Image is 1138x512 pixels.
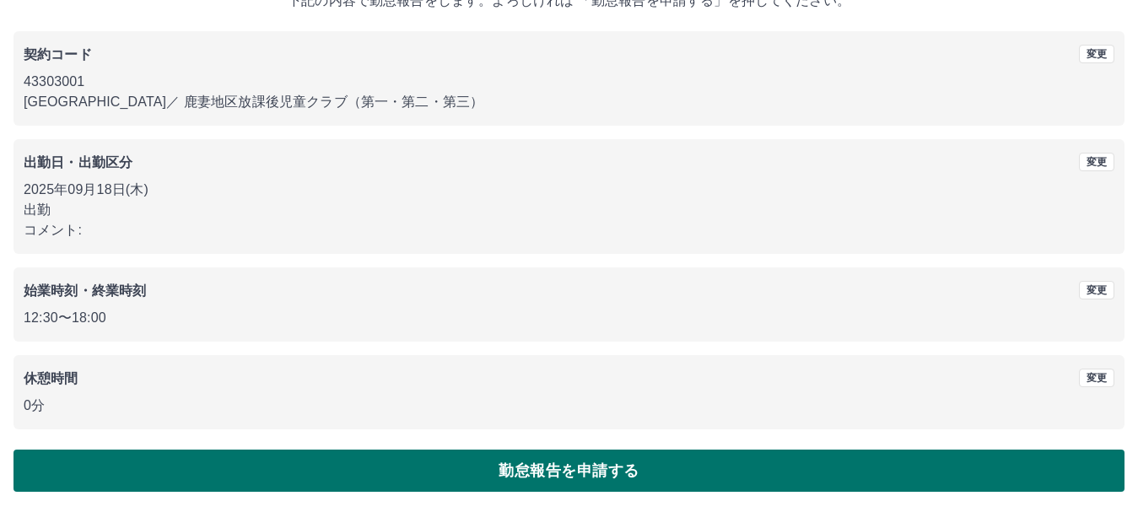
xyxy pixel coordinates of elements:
b: 始業時刻・終業時刻 [24,283,146,298]
button: 変更 [1079,45,1114,63]
p: 2025年09月18日(木) [24,180,1114,200]
p: 43303001 [24,72,1114,92]
b: 出勤日・出勤区分 [24,155,132,170]
p: コメント: [24,220,1114,240]
b: 契約コード [24,47,92,62]
p: 12:30 〜 18:00 [24,308,1114,328]
p: 出勤 [24,200,1114,220]
button: 変更 [1079,281,1114,299]
p: 0分 [24,396,1114,416]
button: 勤怠報告を申請する [13,450,1125,492]
button: 変更 [1079,153,1114,171]
p: [GEOGRAPHIC_DATA] ／ 鹿妻地区放課後児童クラブ（第一・第二・第三） [24,92,1114,112]
b: 休憩時間 [24,371,78,385]
button: 変更 [1079,369,1114,387]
